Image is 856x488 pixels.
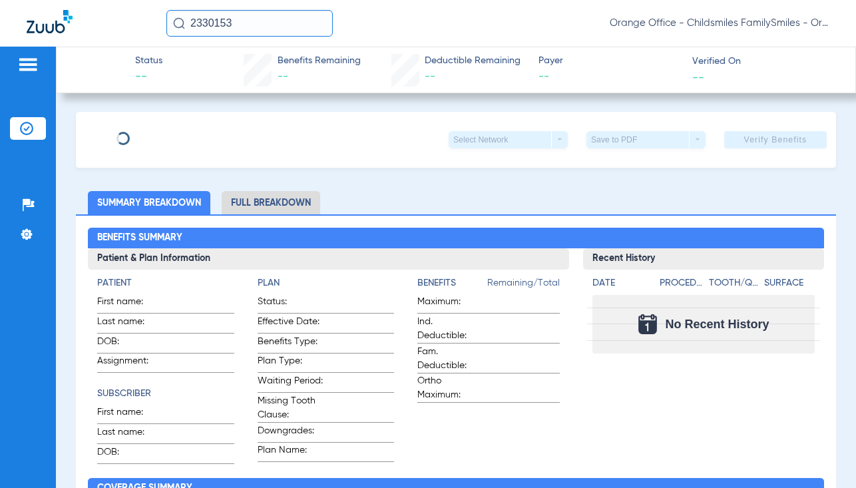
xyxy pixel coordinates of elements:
span: Effective Date: [258,315,323,333]
span: Payer [538,54,680,68]
span: -- [135,69,162,85]
h4: Patient [97,276,234,290]
span: Ind. Deductible: [417,315,483,343]
app-breakdown-title: Procedure [660,276,704,295]
span: No Recent History [665,318,769,331]
img: Search Icon [173,17,185,29]
h4: Procedure [660,276,704,290]
h4: Tooth/Quad [709,276,759,290]
span: First name: [97,295,162,313]
span: Maximum: [417,295,483,313]
li: Full Breakdown [222,191,320,214]
app-breakdown-title: Tooth/Quad [709,276,759,295]
span: Benefits Type: [258,335,323,353]
span: Assignment: [97,354,162,372]
h4: Surface [764,276,815,290]
span: Orange Office - Childsmiles FamilySmiles - Orange St Dental Associates LLC - Orange General DBA A... [610,17,829,30]
span: -- [278,71,288,82]
span: Plan Type: [258,354,323,372]
span: Downgrades: [258,424,323,442]
app-breakdown-title: Date [592,276,648,295]
h3: Recent History [583,248,824,270]
li: Summary Breakdown [88,191,210,214]
h4: Subscriber [97,387,234,401]
span: Last name: [97,425,162,443]
span: Status: [258,295,323,313]
app-breakdown-title: Surface [764,276,815,295]
span: DOB: [97,445,162,463]
span: Remaining/Total [487,276,560,295]
span: Fam. Deductible: [417,345,483,373]
h4: Benefits [417,276,487,290]
h4: Date [592,276,648,290]
span: Waiting Period: [258,374,323,392]
span: Plan Name: [258,443,323,461]
app-breakdown-title: Benefits [417,276,487,295]
span: -- [692,70,704,84]
span: Ortho Maximum: [417,374,483,402]
span: Status [135,54,162,68]
img: Calendar [638,314,657,334]
input: Search for patients [166,10,333,37]
span: -- [425,71,435,82]
span: Benefits Remaining [278,54,361,68]
h2: Benefits Summary [88,228,825,249]
h4: Plan [258,276,395,290]
span: -- [538,69,680,85]
span: Verified On [692,55,834,69]
h3: Patient & Plan Information [88,248,570,270]
img: Zuub Logo [27,10,73,33]
img: hamburger-icon [17,57,39,73]
span: Missing Tooth Clause: [258,394,323,422]
span: Deductible Remaining [425,54,521,68]
span: DOB: [97,335,162,353]
span: First name: [97,405,162,423]
span: Last name: [97,315,162,333]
